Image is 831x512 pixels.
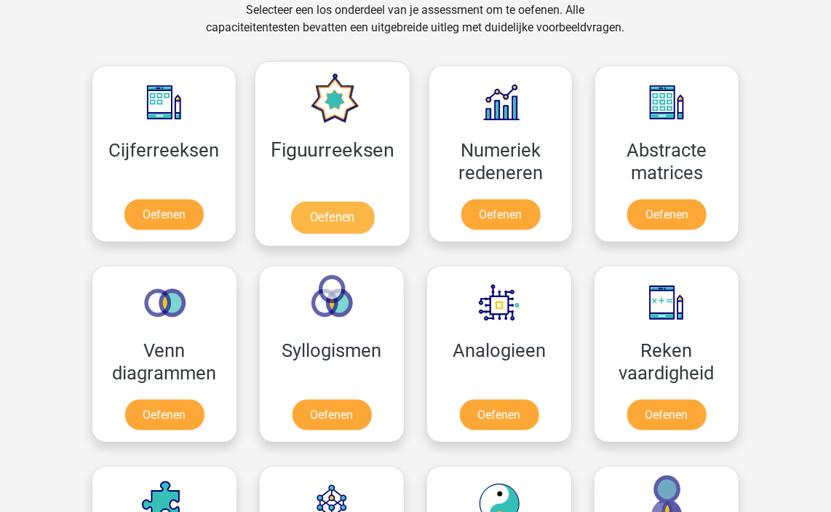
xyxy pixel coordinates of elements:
a: Oefenen [627,200,707,230]
a: Oefenen [461,200,541,230]
a: Oefenen [125,400,204,430]
a: Oefenen [460,400,539,430]
a: Oefenen [627,400,707,430]
a: Oefenen [124,200,204,230]
a: Oefenen [290,202,373,234]
div: Selecteer een los onderdeel van je assessment om te oefenen. Alle capaciteitentesten bevatten een... [192,1,638,54]
a: Oefenen [293,400,372,430]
